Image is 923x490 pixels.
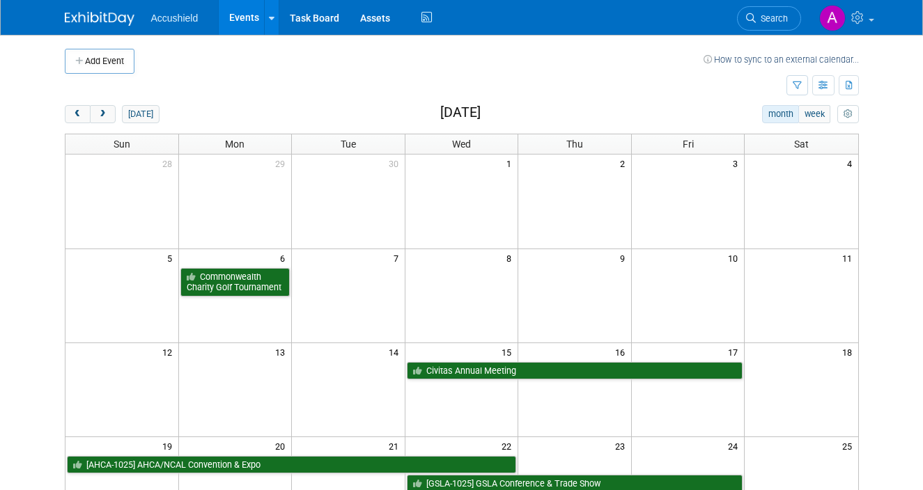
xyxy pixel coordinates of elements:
[819,5,846,31] img: Alexandria Cantrell
[387,437,405,455] span: 21
[387,155,405,172] span: 30
[841,249,858,267] span: 11
[180,268,290,297] a: Commonwealth Charity Golf Tournament
[279,249,291,267] span: 6
[798,105,830,123] button: week
[392,249,405,267] span: 7
[161,343,178,361] span: 12
[407,362,743,380] a: Civitas Annual Meeting
[387,343,405,361] span: 14
[727,249,744,267] span: 10
[731,155,744,172] span: 3
[166,249,178,267] span: 5
[440,105,481,120] h2: [DATE]
[762,105,799,123] button: month
[274,155,291,172] span: 29
[841,437,858,455] span: 25
[619,249,631,267] span: 9
[274,437,291,455] span: 20
[122,105,159,123] button: [DATE]
[65,12,134,26] img: ExhibitDay
[274,343,291,361] span: 13
[151,13,199,24] span: Accushield
[846,155,858,172] span: 4
[161,437,178,455] span: 19
[225,139,245,150] span: Mon
[566,139,583,150] span: Thu
[161,155,178,172] span: 28
[614,437,631,455] span: 23
[619,155,631,172] span: 2
[452,139,471,150] span: Wed
[727,437,744,455] span: 24
[500,343,518,361] span: 15
[505,155,518,172] span: 1
[67,456,517,474] a: [AHCA-1025] AHCA/NCAL Convention & Expo
[65,105,91,123] button: prev
[837,105,858,123] button: myCustomButton
[704,54,859,65] a: How to sync to an external calendar...
[114,139,130,150] span: Sun
[683,139,694,150] span: Fri
[756,13,788,24] span: Search
[65,49,134,74] button: Add Event
[614,343,631,361] span: 16
[841,343,858,361] span: 18
[500,437,518,455] span: 22
[505,249,518,267] span: 8
[90,105,116,123] button: next
[794,139,809,150] span: Sat
[341,139,356,150] span: Tue
[727,343,744,361] span: 17
[737,6,801,31] a: Search
[844,110,853,119] i: Personalize Calendar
